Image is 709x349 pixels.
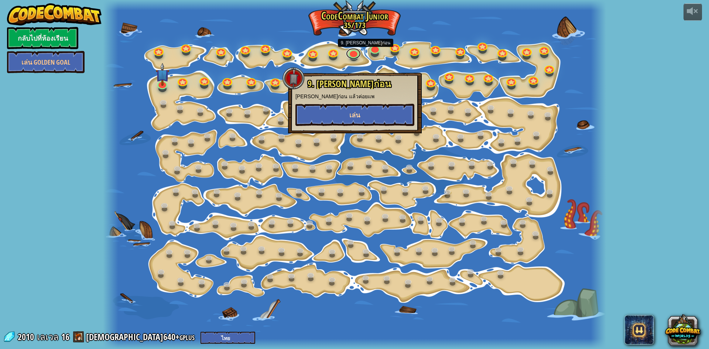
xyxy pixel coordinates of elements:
[37,331,59,343] span: เลเวล
[7,51,85,73] a: เล่น Golden Goal
[295,93,414,100] p: [PERSON_NAME]ก่อน แล้วค่อยแพ
[61,331,69,343] span: 16
[18,331,36,343] span: 2010
[684,3,702,21] button: ปรับระดับเสียง
[7,3,102,25] img: CodeCombat - Learn how to code by playing a game
[295,104,414,126] button: เล่น
[308,78,391,90] span: 9. [PERSON_NAME]ก่อน
[7,27,78,49] a: กลับไปที่ห้องเรียน
[349,110,360,120] span: เล่น
[156,63,169,86] img: level-banner-unstarted-subscriber.png
[86,331,197,343] a: [DEMOGRAPHIC_DATA]640+gplus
